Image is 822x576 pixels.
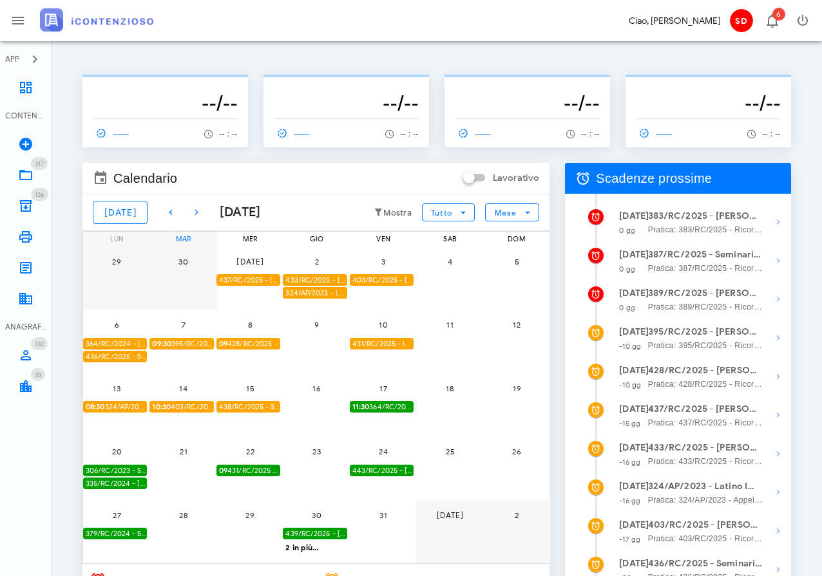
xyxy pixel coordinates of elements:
small: -15 gg [619,419,640,428]
button: SD [725,5,756,36]
span: 21 [171,447,196,456]
strong: 437/RC/2025 - [PERSON_NAME] - Inviare Ricorso [648,402,763,416]
strong: [DATE] [619,288,649,299]
span: -- : -- [762,129,781,138]
span: [DATE] [436,510,464,520]
a: ------ [636,124,678,142]
span: 12 [504,320,530,330]
div: gio [283,232,350,246]
span: ------ [274,127,311,139]
strong: [DATE] [619,365,649,376]
span: 428/RC/2025 - [PERSON_NAME]si in Udienza [219,338,280,350]
div: 437/RC/2025 - [PERSON_NAME] - Inviare Ricorso [216,274,280,286]
strong: [DATE] [619,442,649,453]
span: Distintivo [31,188,48,201]
button: 8 [237,312,263,338]
button: 25 [437,439,463,465]
small: 0 gg [619,303,635,312]
div: 433/RC/2025 - [PERSON_NAME] - Inviare Ricorso [283,274,347,286]
span: Distintivo [31,368,45,381]
p: -------------- [455,80,600,90]
strong: 433/RC/2025 - [PERSON_NAME] - Inviare Ricorso [648,441,763,455]
button: Mostra dettagli [765,518,791,544]
button: 30 [304,502,330,528]
strong: 09 [219,339,227,348]
span: 18 [437,384,463,393]
button: 13 [104,375,129,401]
span: 19 [504,384,530,393]
span: Distintivo [31,337,48,350]
button: 19 [504,375,530,401]
strong: [DATE] [619,519,649,530]
button: Mostra dettagli [765,248,791,274]
button: Tutto [422,203,475,221]
button: 26 [504,439,530,465]
button: 2 [504,502,530,528]
span: Pratica: 433/RC/2025 - Ricorso contro CRESET Spa, Comune Di Modica [648,455,763,468]
span: 15 [237,384,263,393]
strong: 403/RC/2025 - [PERSON_NAME] - Invio Memorie per Udienza [648,518,763,532]
span: 11 [437,320,463,330]
span: Pratica: 383/RC/2025 - Ricorso contro Agenzia Delle Entrate D. P. Di [GEOGRAPHIC_DATA] (Udienza) [648,223,763,236]
strong: 389/RC/2025 - [PERSON_NAME]si in Udienza [648,286,763,301]
strong: 436/RC/2025 - Seminario Vescovile Di Noto - Inviare Ricorso [648,557,763,571]
strong: [DATE] [619,249,649,260]
span: 5 [504,257,530,266]
button: Mostra dettagli [765,325,791,351]
span: 13 [104,384,129,393]
span: 324/AP/2023 - Latino Impianti Snc - Presentarsi in Udienza [86,401,147,413]
strong: 383/RC/2025 - [PERSON_NAME]si in [GEOGRAPHIC_DATA] [648,209,763,223]
a: ------ [274,124,316,142]
button: 21 [171,439,196,465]
div: CONTENZIOSO [5,110,46,122]
div: 364/RC/2024 - [PERSON_NAME] - Invio Memorie per Udienza [83,338,147,350]
button: Mostra dettagli [765,364,791,389]
button: Mostra dettagli [765,286,791,312]
h3: --/-- [93,90,238,116]
span: 364/RC/2024 - [PERSON_NAME]si in [GEOGRAPHIC_DATA] [352,401,414,413]
span: 28 [171,510,196,520]
button: 29 [237,502,263,528]
div: ven [350,232,417,246]
div: 324/AP/2023 - Latino Impianti Snc - Inviare Memorie per Udienza [283,287,347,299]
span: 14 [171,384,196,393]
strong: 387/RC/2025 - Seminario Vescovile Di Noto - Presentarsi in Udienza [648,248,763,262]
strong: 11:30 [352,402,370,411]
span: 132 [35,340,44,348]
div: 2 in più... [283,541,350,552]
p: -------------- [274,80,419,90]
div: 431/RC/2025 - Idro-Scalf di [PERSON_NAME] e C. Snc - Invio Memorie per Udienza [350,338,414,350]
small: -10 gg [619,342,641,351]
span: SD [730,9,753,32]
span: Mese [494,208,517,218]
span: 8 [237,320,263,330]
button: 30 [171,248,196,274]
span: [DATE] [236,257,264,266]
span: Scadenze prossime [596,168,712,189]
span: Calendario [113,168,177,189]
span: 24 [370,447,396,456]
button: Mostra dettagli [765,441,791,467]
span: Pratica: 395/RC/2025 - Ricorso contro Agenzia Delle Entrate Riscossione, Comune di [GEOGRAPHIC_DA... [648,339,763,352]
div: ANAGRAFICA [5,321,46,333]
button: 7 [171,312,196,338]
span: Pratica: 387/RC/2025 - Ricorso contro Comune Di Noto (Udienza) [648,262,763,275]
span: 4 [437,257,463,266]
div: 379/RC/2024 - Seminario Vescovile Di Noto - Invio Memorie per Udienza [83,528,147,540]
button: Mese [485,203,539,221]
span: 25 [437,447,463,456]
button: 6 [104,312,129,338]
p: -------------- [93,80,238,90]
div: 438/RC/2025 - Seminario Vescovile Di Noto - Inviare Ricorso [216,401,280,413]
p: -------------- [636,80,781,90]
strong: [DATE] [619,326,649,337]
strong: 09 [219,466,227,475]
small: 0 gg [619,226,635,235]
div: [DATE] [209,203,261,222]
strong: [DATE] [619,210,649,221]
label: Lavorativo [493,172,539,185]
span: 9 [304,320,330,330]
button: Mostra dettagli [765,402,791,428]
span: 16 [304,384,330,393]
strong: [DATE] [619,481,649,492]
